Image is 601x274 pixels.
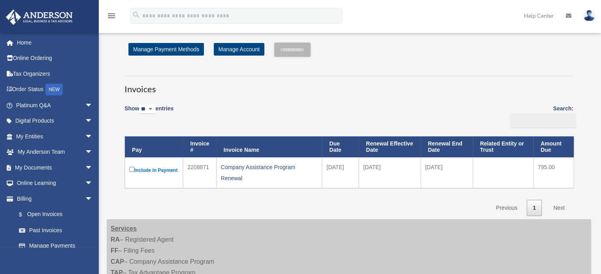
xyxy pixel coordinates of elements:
[221,162,318,184] div: Company Assistance Program Renewal
[507,104,573,128] label: Search:
[510,113,576,128] input: Search:
[85,129,101,145] span: arrow_drop_down
[125,136,183,158] th: Pay: activate to sort column descending
[533,136,574,158] th: Amount Due: activate to sort column ascending
[124,104,173,122] label: Show entries
[6,175,105,191] a: Online Learningarrow_drop_down
[85,191,101,207] span: arrow_drop_down
[6,191,101,207] a: Billingarrow_drop_down
[111,258,124,265] strong: CAP
[490,200,523,216] a: Previous
[45,84,63,95] div: NEW
[85,144,101,160] span: arrow_drop_down
[11,207,97,223] a: $Open Invoices
[85,97,101,114] span: arrow_drop_down
[214,43,264,56] a: Manage Account
[107,11,116,21] i: menu
[183,157,216,188] td: 2208871
[6,97,105,113] a: Platinum Q&Aarrow_drop_down
[23,210,27,220] span: $
[322,136,359,158] th: Due Date: activate to sort column ascending
[421,157,473,188] td: [DATE]
[132,11,141,19] i: search
[359,136,421,158] th: Renewal Effective Date: activate to sort column ascending
[85,113,101,129] span: arrow_drop_down
[6,129,105,144] a: My Entitiesarrow_drop_down
[6,82,105,98] a: Order StatusNEW
[11,222,101,238] a: Past Invoices
[6,113,105,129] a: Digital Productsarrow_drop_down
[6,160,105,175] a: My Documentsarrow_drop_down
[183,136,216,158] th: Invoice #: activate to sort column ascending
[128,43,204,56] a: Manage Payment Methods
[85,160,101,176] span: arrow_drop_down
[11,238,101,254] a: Manage Payments
[6,50,105,66] a: Online Ordering
[107,14,116,21] a: menu
[111,225,137,232] strong: Services
[473,136,534,158] th: Related Entity or Trust: activate to sort column ascending
[111,247,119,254] strong: FF
[6,35,105,50] a: Home
[527,200,542,216] a: 1
[4,9,75,25] img: Anderson Advisors Platinum Portal
[111,236,120,243] strong: RA
[217,136,322,158] th: Invoice Name: activate to sort column ascending
[583,10,595,21] img: User Pic
[421,136,473,158] th: Renewal End Date: activate to sort column ascending
[124,76,573,95] h3: Invoices
[129,167,134,172] input: Include in Payment
[129,165,179,175] label: Include in Payment
[139,105,155,114] select: Showentries
[322,157,359,188] td: [DATE]
[533,157,574,188] td: 795.00
[6,66,105,82] a: Tax Organizers
[359,157,421,188] td: [DATE]
[6,144,105,160] a: My Anderson Teamarrow_drop_down
[85,175,101,192] span: arrow_drop_down
[547,200,571,216] a: Next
